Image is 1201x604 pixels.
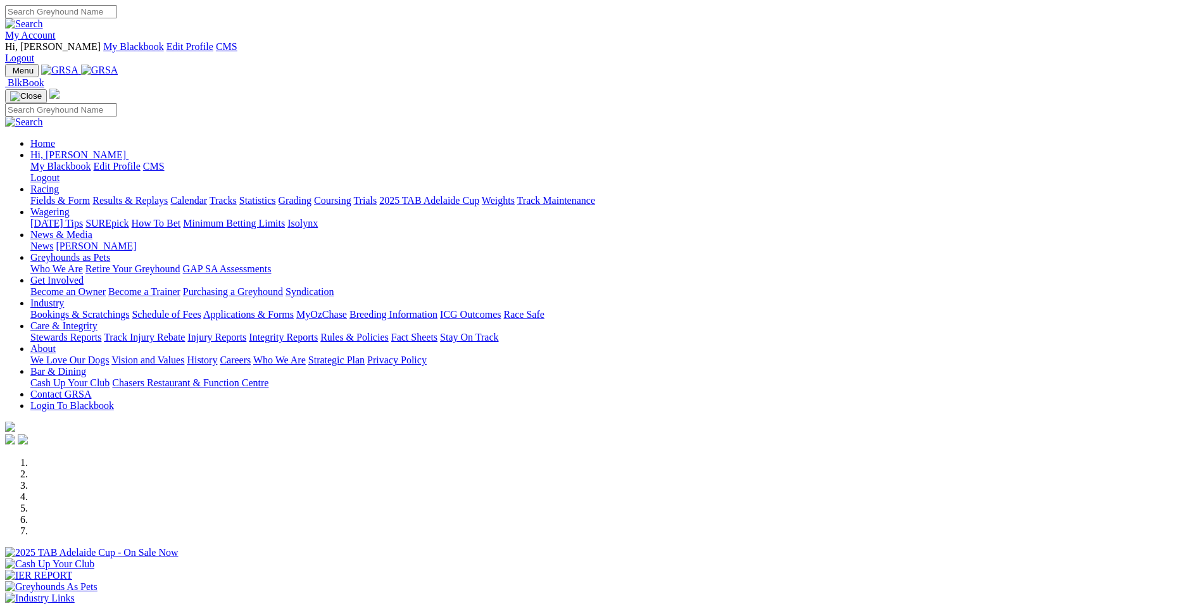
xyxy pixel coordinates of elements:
a: History [187,355,217,365]
a: Stay On Track [440,332,498,343]
a: Chasers Restaurant & Function Centre [112,377,268,388]
a: Weights [482,195,515,206]
a: ICG Outcomes [440,309,501,320]
a: Contact GRSA [30,389,91,400]
a: Vision and Values [111,355,184,365]
div: Hi, [PERSON_NAME] [30,161,1196,184]
a: Applications & Forms [203,309,294,320]
a: Who We Are [30,263,83,274]
div: Greyhounds as Pets [30,263,1196,275]
a: Bar & Dining [30,366,86,377]
a: Syndication [286,286,334,297]
a: Calendar [170,195,207,206]
img: 2025 TAB Adelaide Cup - On Sale Now [5,547,179,558]
a: Purchasing a Greyhound [183,286,283,297]
a: Rules & Policies [320,332,389,343]
a: Statistics [239,195,276,206]
a: Industry [30,298,64,308]
a: Isolynx [287,218,318,229]
a: 2025 TAB Adelaide Cup [379,195,479,206]
img: Close [10,91,42,101]
a: Edit Profile [167,41,213,52]
img: GRSA [41,65,79,76]
a: Injury Reports [187,332,246,343]
a: Wagering [30,206,70,217]
div: My Account [5,41,1196,64]
a: Breeding Information [349,309,437,320]
a: SUREpick [85,218,129,229]
span: Hi, [PERSON_NAME] [5,41,101,52]
a: Edit Profile [94,161,141,172]
img: twitter.svg [18,434,28,444]
a: Coursing [314,195,351,206]
a: [DATE] Tips [30,218,83,229]
a: Trials [353,195,377,206]
a: Greyhounds as Pets [30,252,110,263]
a: Get Involved [30,275,84,286]
img: logo-grsa-white.png [49,89,60,99]
a: CMS [143,161,165,172]
a: Schedule of Fees [132,309,201,320]
a: Become an Owner [30,286,106,297]
div: Racing [30,195,1196,206]
a: Privacy Policy [367,355,427,365]
span: Hi, [PERSON_NAME] [30,149,126,160]
a: Stewards Reports [30,332,101,343]
a: Fact Sheets [391,332,437,343]
a: News & Media [30,229,92,240]
a: Strategic Plan [308,355,365,365]
a: GAP SA Assessments [183,263,272,274]
div: Wagering [30,218,1196,229]
a: My Blackbook [30,161,91,172]
div: About [30,355,1196,366]
a: Login To Blackbook [30,400,114,411]
a: Become a Trainer [108,286,180,297]
div: Industry [30,309,1196,320]
span: BlkBook [8,77,44,88]
button: Toggle navigation [5,89,47,103]
a: Who We Are [253,355,306,365]
a: CMS [216,41,237,52]
a: Retire Your Greyhound [85,263,180,274]
a: Track Injury Rebate [104,332,185,343]
a: [PERSON_NAME] [56,241,136,251]
img: Search [5,18,43,30]
div: Care & Integrity [30,332,1196,343]
a: My Account [5,30,56,41]
div: Get Involved [30,286,1196,298]
a: Care & Integrity [30,320,97,331]
a: BlkBook [5,77,44,88]
img: Search [5,116,43,128]
a: Integrity Reports [249,332,318,343]
a: Results & Replays [92,195,168,206]
a: We Love Our Dogs [30,355,109,365]
a: How To Bet [132,218,181,229]
a: Home [30,138,55,149]
img: logo-grsa-white.png [5,422,15,432]
img: Greyhounds As Pets [5,581,97,593]
a: Tracks [210,195,237,206]
a: News [30,241,53,251]
a: Bookings & Scratchings [30,309,129,320]
img: GRSA [81,65,118,76]
div: News & Media [30,241,1196,252]
img: facebook.svg [5,434,15,444]
a: Racing [30,184,59,194]
button: Toggle navigation [5,64,39,77]
img: Industry Links [5,593,75,604]
a: Careers [220,355,251,365]
a: Grading [279,195,311,206]
a: Hi, [PERSON_NAME] [30,149,129,160]
a: My Blackbook [103,41,164,52]
div: Bar & Dining [30,377,1196,389]
a: Track Maintenance [517,195,595,206]
img: IER REPORT [5,570,72,581]
a: Cash Up Your Club [30,377,110,388]
input: Search [5,5,117,18]
span: Menu [13,66,34,75]
a: Minimum Betting Limits [183,218,285,229]
a: Race Safe [503,309,544,320]
input: Search [5,103,117,116]
a: Logout [5,53,34,63]
a: MyOzChase [296,309,347,320]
